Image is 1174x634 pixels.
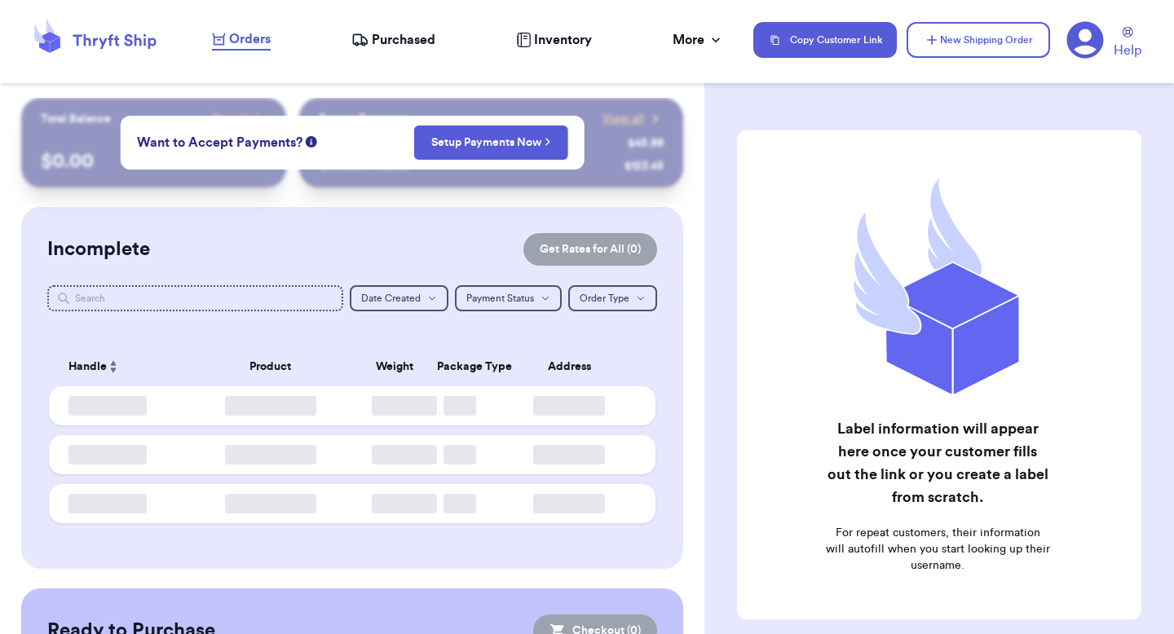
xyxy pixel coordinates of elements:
[361,293,421,303] span: Date Created
[362,347,427,386] th: Weight
[534,30,592,50] span: Inventory
[628,135,664,152] div: $ 45.99
[107,357,120,376] button: Sort ascending
[466,293,534,303] span: Payment Status
[212,111,247,127] span: Payout
[414,125,568,160] button: Setup Payments Now
[212,29,271,51] a: Orders
[41,148,267,174] p: $ 0.00
[580,293,629,303] span: Order Type
[602,111,664,127] a: View all
[673,30,724,50] div: More
[602,111,644,127] span: View all
[319,111,409,127] p: Recent Payments
[516,30,592,50] a: Inventory
[907,22,1050,58] button: New Shipping Order
[351,30,435,50] a: Purchased
[1114,41,1141,60] span: Help
[825,525,1050,574] p: For repeat customers, their information will autofill when you start looking up their username.
[523,233,657,266] button: Get Rates for All (0)
[455,285,562,311] button: Payment Status
[212,111,267,127] a: Payout
[753,22,897,58] button: Copy Customer Link
[137,133,302,152] span: Want to Accept Payments?
[47,285,343,311] input: Search
[229,29,271,49] span: Orders
[1114,27,1141,60] a: Help
[179,347,362,386] th: Product
[625,158,664,174] div: $ 123.45
[825,417,1050,509] h2: Label information will appear here once your customer fills out the link or you create a label fr...
[568,285,657,311] button: Order Type
[431,134,551,151] a: Setup Payments Now
[492,347,655,386] th: Address
[350,285,448,311] button: Date Created
[427,347,492,386] th: Package Type
[41,111,111,127] p: Total Balance
[372,30,435,50] span: Purchased
[47,236,150,262] h2: Incomplete
[68,359,107,376] span: Handle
